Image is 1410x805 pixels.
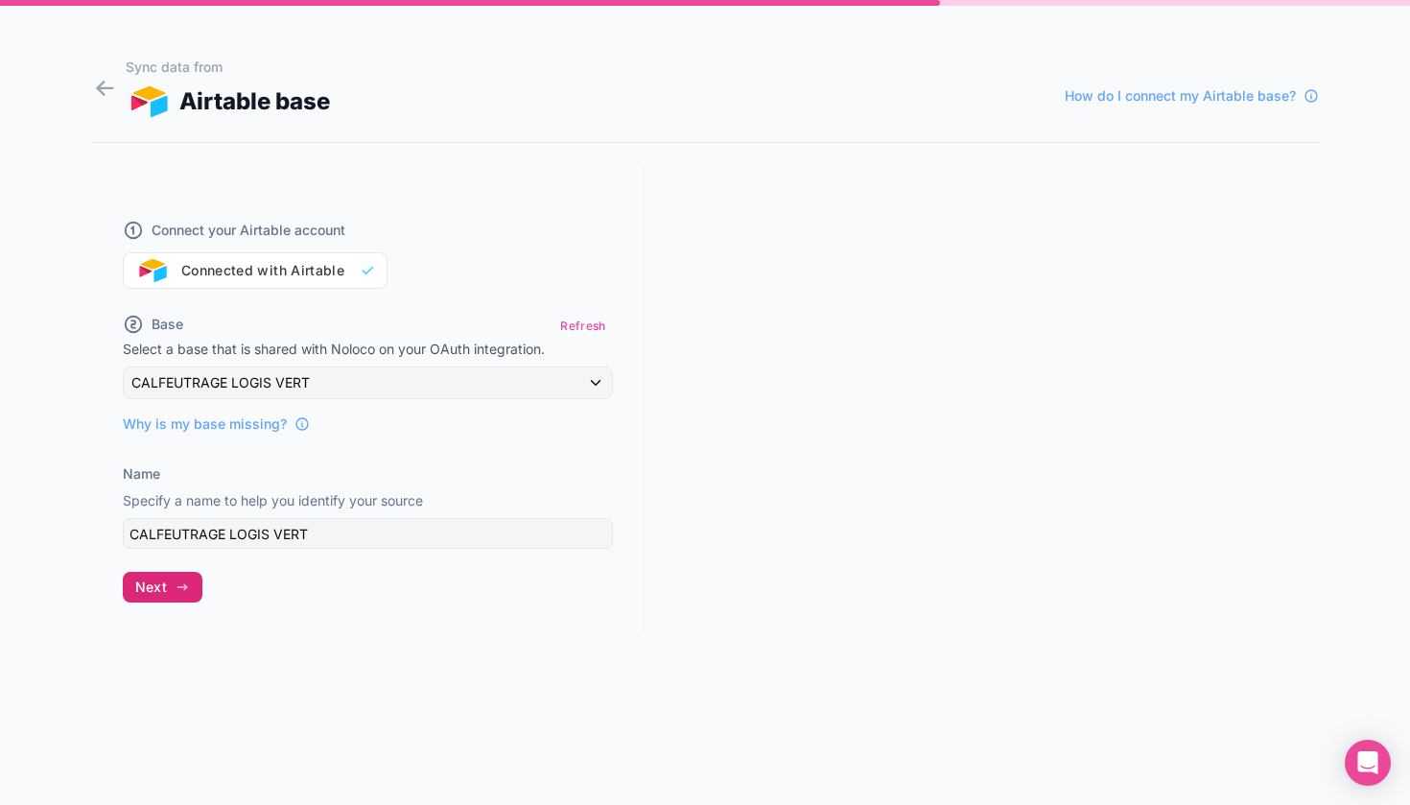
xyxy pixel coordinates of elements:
[123,464,160,484] label: Name
[135,579,167,596] span: Next
[123,518,613,549] input: Airtable
[1345,740,1391,786] div: Open Intercom Messenger
[123,414,310,434] a: Why is my base missing?
[152,221,345,240] span: Connect your Airtable account
[123,414,287,434] span: Why is my base missing?
[553,312,612,340] button: Refresh
[1065,86,1319,106] a: How do I connect my Airtable base?
[126,84,331,119] div: Airtable base
[123,367,613,399] button: CALFEUTRAGE LOGIS VERT
[152,315,183,334] span: Base
[1065,86,1296,106] span: How do I connect my Airtable base?
[123,340,613,359] p: Select a base that is shared with Noloco on your OAuth integration.
[123,491,613,510] p: Specify a name to help you identify your source
[126,86,173,117] img: AIRTABLE
[131,373,310,392] span: CALFEUTRAGE LOGIS VERT
[123,572,202,603] button: Next
[126,58,331,77] h1: Sync data from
